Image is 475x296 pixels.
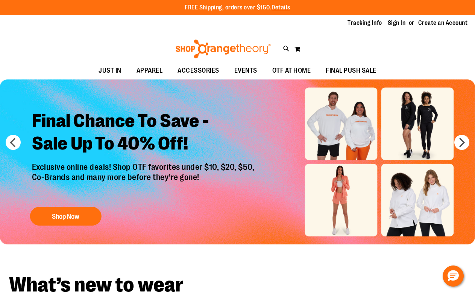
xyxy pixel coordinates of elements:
[185,3,290,12] p: FREE Shipping, orders over $150.
[272,4,290,11] a: Details
[454,135,469,150] button: next
[26,162,262,199] p: Exclusive online deals! Shop OTF favorites under $10, $20, $50, Co-Brands and many more before th...
[30,207,102,226] button: Shop Now
[26,104,262,162] h2: Final Chance To Save - Sale Up To 40% Off!
[272,62,311,79] span: OTF AT HOME
[99,62,121,79] span: JUST IN
[326,62,376,79] span: FINAL PUSH SALE
[170,62,227,79] a: ACCESSORIES
[137,62,163,79] span: APPAREL
[348,19,382,27] a: Tracking Info
[318,62,384,79] a: FINAL PUSH SALE
[388,19,406,27] a: Sign In
[227,62,265,79] a: EVENTS
[418,19,468,27] a: Create an Account
[265,62,319,79] a: OTF AT HOME
[91,62,129,79] a: JUST IN
[9,275,466,295] h2: What’s new to wear
[178,62,219,79] span: ACCESSORIES
[234,62,257,79] span: EVENTS
[443,265,464,287] button: Hello, have a question? Let’s chat.
[26,104,262,229] a: Final Chance To Save -Sale Up To 40% Off! Exclusive online deals! Shop OTF favorites under $10, $...
[129,62,170,79] a: APPAREL
[175,40,272,58] img: Shop Orangetheory
[6,135,21,150] button: prev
